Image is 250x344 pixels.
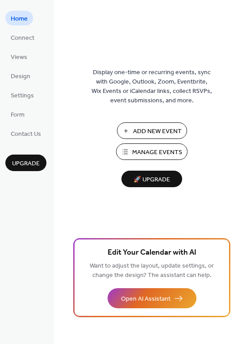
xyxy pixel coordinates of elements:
[11,72,30,81] span: Design
[11,14,28,24] span: Home
[5,68,36,83] a: Design
[5,49,33,64] a: Views
[11,110,25,120] span: Form
[90,260,214,281] span: Want to adjust the layout, update settings, or change the design? The assistant can help.
[108,288,196,308] button: Open AI Assistant
[5,126,46,141] a: Contact Us
[11,91,34,101] span: Settings
[133,127,182,136] span: Add New Event
[11,130,41,139] span: Contact Us
[108,247,196,259] span: Edit Your Calendar with AI
[121,171,182,187] button: 🚀 Upgrade
[132,148,182,157] span: Manage Events
[92,68,212,105] span: Display one-time or recurring events, sync with Google, Outlook, Zoom, Eventbrite, Wix Events or ...
[117,122,187,139] button: Add New Event
[5,155,46,171] button: Upgrade
[127,174,177,186] span: 🚀 Upgrade
[5,107,30,122] a: Form
[121,294,171,304] span: Open AI Assistant
[5,88,39,102] a: Settings
[11,34,34,43] span: Connect
[116,143,187,160] button: Manage Events
[11,53,27,62] span: Views
[5,30,40,45] a: Connect
[12,159,40,168] span: Upgrade
[5,11,33,25] a: Home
